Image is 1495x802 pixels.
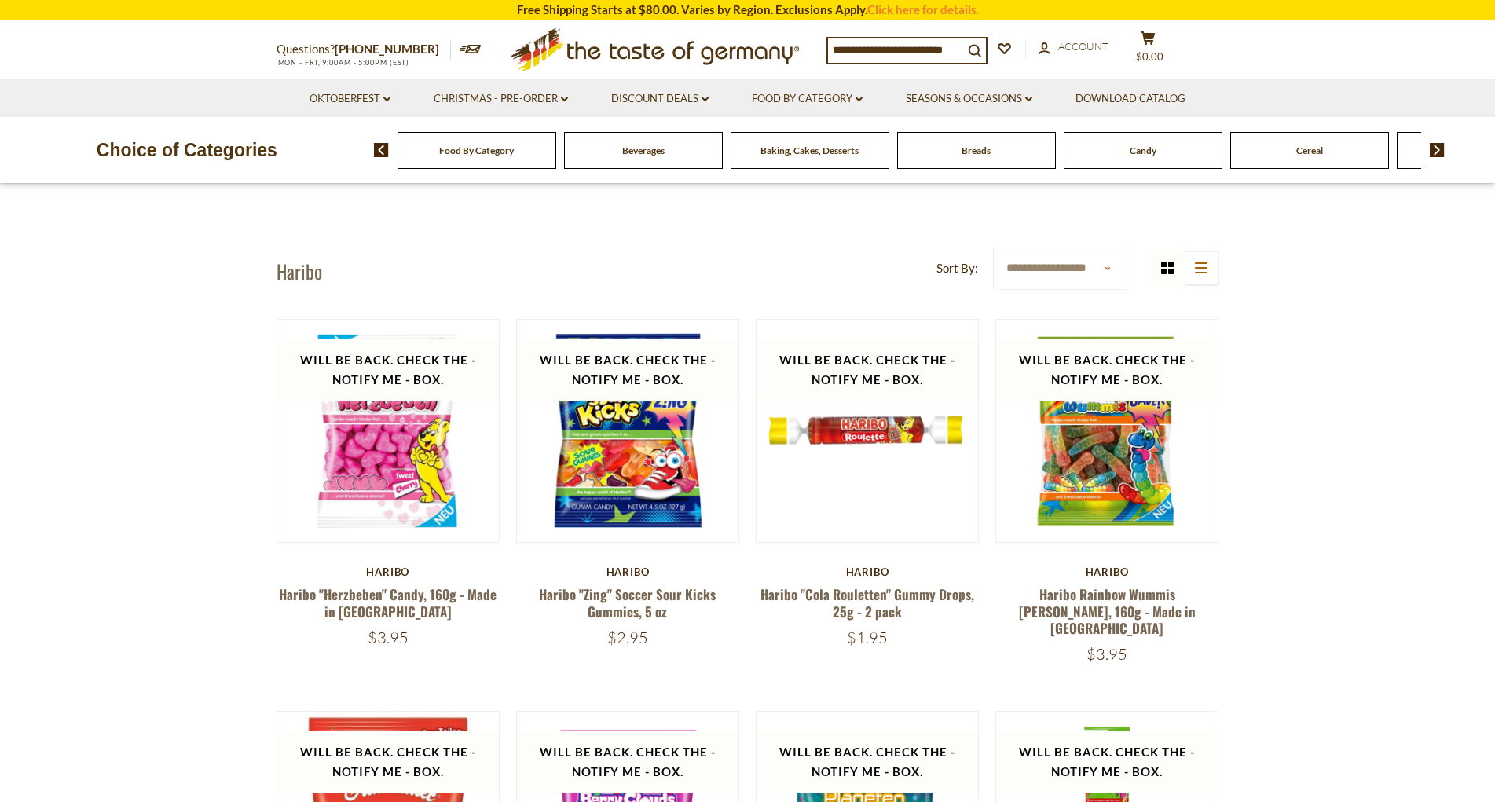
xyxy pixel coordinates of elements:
[752,90,863,108] a: Food By Category
[611,90,709,108] a: Discount Deals
[277,566,500,578] div: Haribo
[936,258,978,278] label: Sort By:
[277,320,500,542] img: Haribo
[756,566,980,578] div: Haribo
[995,566,1219,578] div: Haribo
[962,145,991,156] a: Breads
[434,90,568,108] a: Christmas - PRE-ORDER
[622,145,665,156] a: Beverages
[1296,145,1323,156] a: Cereal
[310,90,390,108] a: Oktoberfest
[1058,40,1108,53] span: Account
[335,42,439,56] a: [PHONE_NUMBER]
[1130,145,1156,156] a: Candy
[1430,143,1445,157] img: next arrow
[517,320,739,542] img: Haribo
[279,584,497,621] a: Haribo "Herzbeben" Candy, 160g - Made in [GEOGRAPHIC_DATA]
[1136,50,1163,63] span: $0.00
[277,259,322,283] h1: Haribo
[516,566,740,578] div: Haribo
[374,143,389,157] img: previous arrow
[607,628,648,647] span: $2.95
[906,90,1032,108] a: Seasons & Occasions
[1075,90,1185,108] a: Download Catalog
[760,584,974,621] a: Haribo "Cola Rouletten" Gummy Drops, 25g - 2 pack
[1086,644,1127,664] span: $3.95
[867,2,979,16] a: Click here for details.
[760,145,859,156] a: Baking, Cakes, Desserts
[996,320,1218,542] img: Haribo
[757,320,979,542] img: Haribo
[847,628,888,647] span: $1.95
[1125,31,1172,70] button: $0.00
[439,145,514,156] a: Food By Category
[277,39,451,60] p: Questions?
[277,58,410,67] span: MON - FRI, 9:00AM - 5:00PM (EST)
[1039,38,1108,56] a: Account
[368,628,409,647] span: $3.95
[1019,584,1196,638] a: Haribo Rainbow Wummis [PERSON_NAME], 160g - Made in [GEOGRAPHIC_DATA]
[539,584,716,621] a: Haribo "Zing" Soccer Sour Kicks Gummies, 5 oz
